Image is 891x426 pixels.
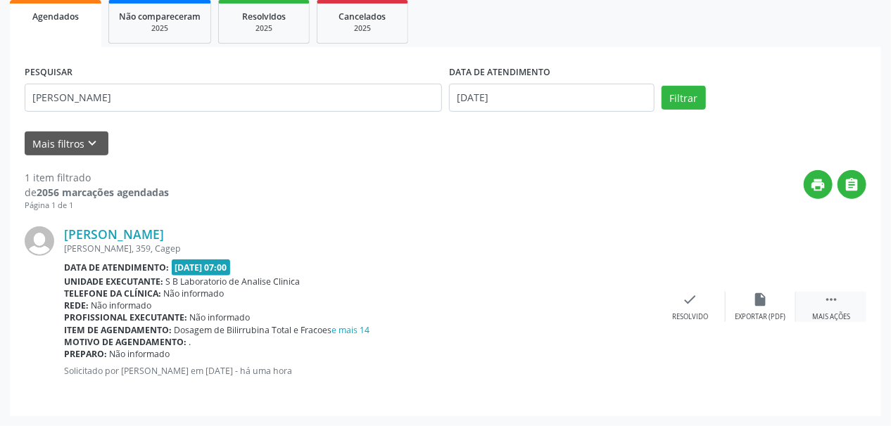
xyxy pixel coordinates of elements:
[229,23,299,34] div: 2025
[672,312,708,322] div: Resolvido
[175,324,370,336] span: Dosagem de Bilirrubina Total e Fracoes
[25,226,54,256] img: img
[64,299,89,311] b: Rede:
[845,177,860,193] i: 
[812,312,850,322] div: Mais ações
[662,86,706,110] button: Filtrar
[190,311,251,323] span: Não informado
[64,324,172,336] b: Item de agendamento:
[449,62,550,84] label: DATA DE ATENDIMENTO
[25,170,169,185] div: 1 item filtrado
[37,186,169,199] strong: 2056 marcações agendadas
[164,288,225,299] span: Não informado
[64,276,163,288] b: Unidade executante:
[683,292,698,307] i: check
[838,170,866,199] button: 
[119,23,201,34] div: 2025
[25,185,169,200] div: de
[64,348,107,360] b: Preparo:
[25,200,169,212] div: Página 1 de 1
[64,365,655,377] p: Solicitado por [PERSON_NAME] em [DATE] - há uma hora
[339,11,386,22] span: Cancelados
[242,11,286,22] span: Resolvidos
[110,348,170,360] span: Não informado
[64,243,655,254] div: [PERSON_NAME], 359, Cagep
[449,84,655,112] input: Selecione um intervalo
[25,84,442,112] input: Nome, CNS
[85,136,101,151] i: keyboard_arrow_down
[64,311,187,323] b: Profissional executante:
[64,262,169,273] b: Data de atendimento:
[735,312,786,322] div: Exportar (PDF)
[64,336,187,348] b: Motivo de agendamento:
[64,288,161,299] b: Telefone da clínica:
[332,324,370,336] a: e mais 14
[804,170,833,199] button: print
[753,292,769,307] i: insert_drive_file
[811,177,826,193] i: print
[823,292,839,307] i: 
[91,299,152,311] span: Não informado
[64,226,164,242] a: [PERSON_NAME]
[25,62,72,84] label: PESQUISAR
[25,131,108,156] button: Mais filtroskeyboard_arrow_down
[172,259,231,276] span: [DATE] 07:00
[327,23,398,34] div: 2025
[32,11,79,22] span: Agendados
[119,11,201,22] span: Não compareceram
[166,276,301,288] span: S B Laboratorio de Analise Clinica
[189,336,191,348] span: .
